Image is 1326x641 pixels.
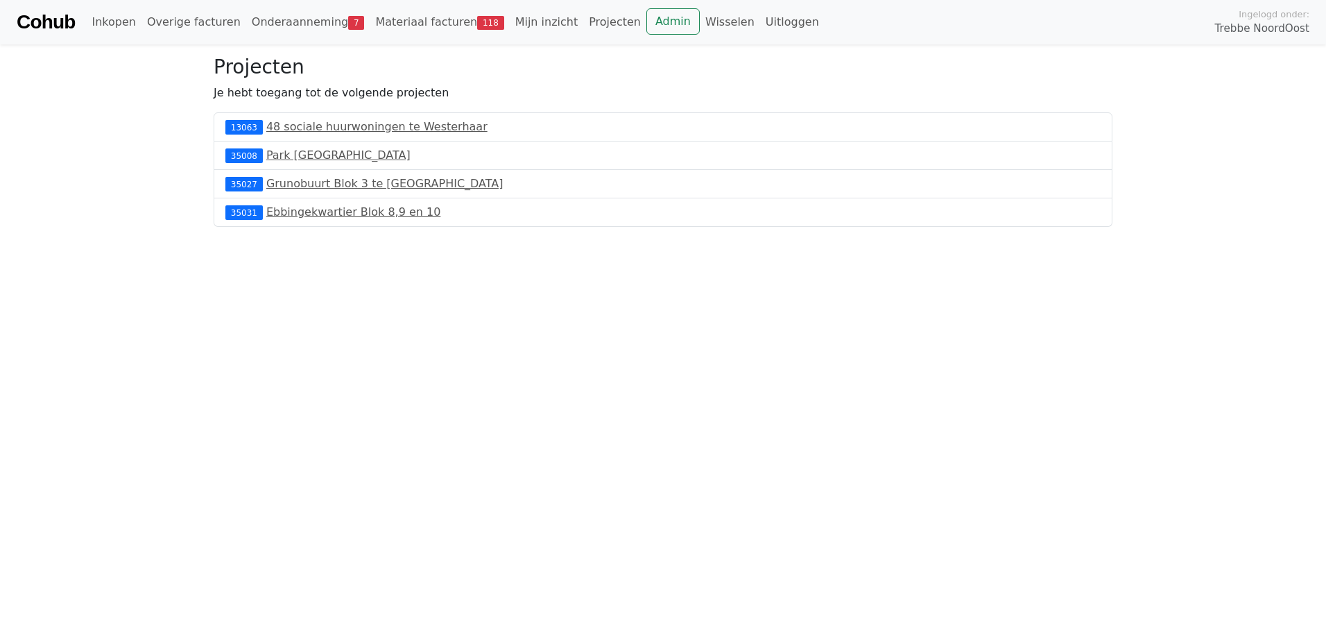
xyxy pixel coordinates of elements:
[225,177,263,191] div: 35027
[266,148,411,162] a: Park [GEOGRAPHIC_DATA]
[246,8,370,36] a: Onderaanneming7
[266,205,441,219] a: Ebbingekwartier Blok 8,9 en 10
[214,85,1112,101] p: Je hebt toegang tot de volgende projecten
[700,8,760,36] a: Wisselen
[370,8,509,36] a: Materiaal facturen118
[583,8,646,36] a: Projecten
[225,148,263,162] div: 35008
[214,55,1112,79] h3: Projecten
[17,6,75,39] a: Cohub
[266,177,503,190] a: Grunobuurt Blok 3 te [GEOGRAPHIC_DATA]
[141,8,246,36] a: Overige facturen
[760,8,825,36] a: Uitloggen
[225,205,263,219] div: 35031
[266,120,488,133] a: 48 sociale huurwoningen te Westerhaar
[348,16,364,30] span: 7
[225,120,263,134] div: 13063
[646,8,700,35] a: Admin
[510,8,584,36] a: Mijn inzicht
[1239,8,1309,21] span: Ingelogd onder:
[86,8,141,36] a: Inkopen
[1215,21,1309,37] span: Trebbe NoordOost
[477,16,504,30] span: 118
